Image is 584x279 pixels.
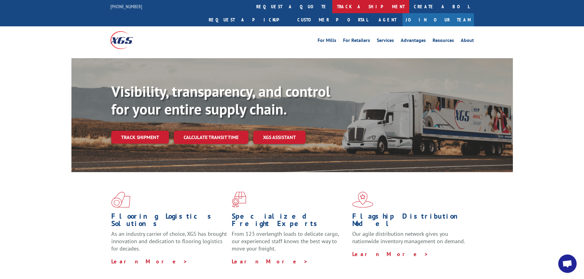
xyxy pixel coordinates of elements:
a: XGS ASSISTANT [253,131,306,144]
h1: Specialized Freight Experts [232,213,348,230]
img: xgs-icon-total-supply-chain-intelligence-red [111,192,130,208]
a: Resources [433,38,454,45]
a: Calculate transit time [174,131,248,144]
a: Learn More > [352,251,429,258]
a: Services [377,38,394,45]
a: Open chat [558,254,577,273]
a: Customer Portal [293,13,372,26]
b: Visibility, transparency, and control for your entire supply chain. [111,82,330,119]
a: Advantages [401,38,426,45]
p: From 123 overlength loads to delicate cargo, our experienced staff knows the best way to move you... [232,230,348,258]
h1: Flooring Logistics Solutions [111,213,227,230]
a: Learn More > [232,258,308,265]
h1: Flagship Distribution Model [352,213,468,230]
span: As an industry carrier of choice, XGS has brought innovation and dedication to flooring logistics... [111,230,227,252]
img: xgs-icon-focused-on-flooring-red [232,192,246,208]
a: About [461,38,474,45]
img: xgs-icon-flagship-distribution-model-red [352,192,373,208]
a: Track shipment [111,131,169,144]
a: Learn More > [111,258,188,265]
a: For Mills [318,38,336,45]
span: Our agile distribution network gives you nationwide inventory management on demand. [352,230,465,245]
a: Join Our Team [403,13,474,26]
a: [PHONE_NUMBER] [110,3,142,9]
a: For Retailers [343,38,370,45]
a: Agent [372,13,403,26]
a: Request a pickup [204,13,293,26]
